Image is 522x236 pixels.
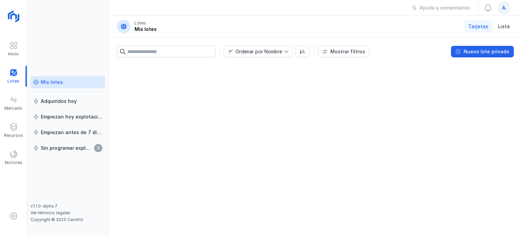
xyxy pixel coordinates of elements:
div: Mis lotes [135,26,157,33]
a: Empiezan antes de 7 días [31,126,105,139]
span: Nombre [224,46,284,57]
button: Mostrar filtros [318,46,369,57]
div: Mercado [4,106,22,111]
a: Ver términos legales [31,210,70,215]
div: Nuevo lote privado [464,48,509,55]
a: Adquiridos hoy [31,95,105,107]
div: Empiezan hoy explotación [41,113,102,120]
span: Lista [498,23,510,30]
a: Mis lotes [31,76,105,88]
div: Adquiridos hoy [41,98,77,105]
div: v1.1.0-alpha.7 [31,203,105,209]
div: Mostrar filtros [330,48,365,55]
button: Nuevo lote privado [451,46,514,57]
div: Copyright © 2025 Cesefor [31,217,105,222]
div: Mis lotes [41,79,63,86]
div: Recursos [4,133,23,138]
span: 3 [94,144,102,152]
button: Ayuda y comentarios [407,2,474,14]
div: Lotes [135,20,146,26]
span: Tarjetas [468,23,488,30]
div: Ordenar por Nombre [236,49,282,54]
div: Ayuda y comentarios [420,4,470,11]
div: Sin programar explotación [41,145,92,151]
div: Inicio [8,51,19,57]
div: Empiezan antes de 7 días [41,129,102,136]
a: Tarjetas [464,20,492,33]
a: Sin programar explotación3 [31,142,105,154]
span: a. [502,4,507,11]
img: logoRight.svg [5,8,22,25]
a: Lista [494,20,514,33]
div: Motores [5,160,22,165]
a: Empiezan hoy explotación [31,111,105,123]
